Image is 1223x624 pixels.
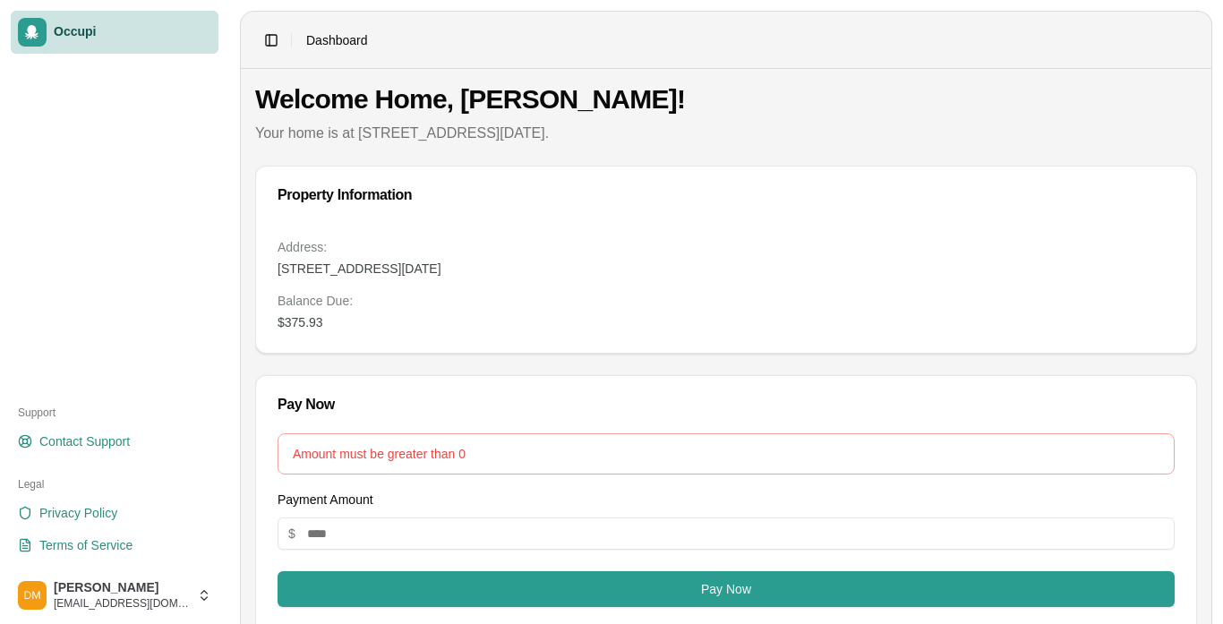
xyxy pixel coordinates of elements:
dd: [STREET_ADDRESS][DATE] [278,260,1175,278]
div: Support [11,398,218,427]
div: Property Information [278,188,1175,202]
button: Pay Now [278,571,1175,607]
h1: Welcome Home, [PERSON_NAME]! [255,83,1197,115]
dd: $375.93 [278,313,1175,331]
dt: Balance Due : [278,292,1175,310]
span: Dashboard [306,31,368,49]
span: Privacy Policy [39,504,117,522]
a: Contact Support [11,427,218,456]
label: Payment Amount [278,492,373,507]
dt: Address: [278,238,1175,256]
a: Privacy Policy [11,499,218,527]
div: Amount must be greater than 0 [293,445,1159,463]
img: Darold McClendon [18,581,47,610]
div: Legal [11,470,218,499]
a: Terms of Service [11,531,218,560]
span: $ [288,525,295,543]
span: Occupi [54,24,211,40]
span: Contact Support [39,432,130,450]
button: Darold McClendon[PERSON_NAME][EMAIL_ADDRESS][DOMAIN_NAME] [11,574,218,617]
span: [PERSON_NAME] [54,580,190,596]
p: Your home is at [STREET_ADDRESS][DATE]. [255,123,1197,144]
span: Terms of Service [39,536,133,554]
span: [EMAIL_ADDRESS][DOMAIN_NAME] [54,596,190,611]
a: Occupi [11,11,218,54]
nav: breadcrumb [306,31,368,49]
div: Pay Now [278,397,1175,412]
